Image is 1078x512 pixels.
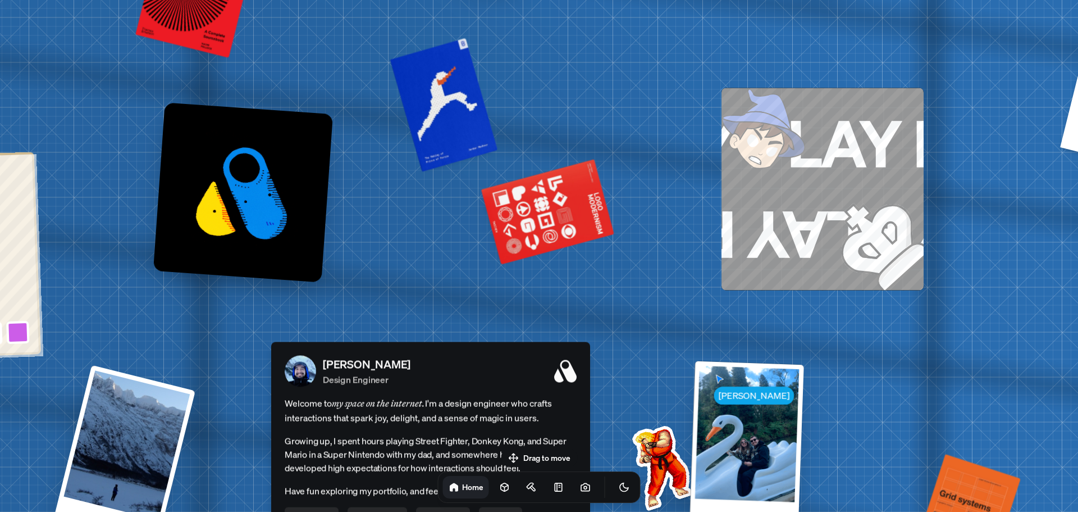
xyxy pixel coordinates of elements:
p: [PERSON_NAME] [323,356,410,373]
p: Design Engineer [323,373,410,386]
span: Welcome to I'm a design engineer who crafts interactions that spark joy, delight, and a sense of ... [285,396,577,425]
em: my space on the internet. [332,397,425,409]
p: Have fun exploring my portfolio, and feel free to connect below. [285,483,577,498]
img: Profile Picture [285,355,316,387]
button: Toggle Theme [613,476,636,499]
h1: Home [462,482,483,492]
p: Growing up, I spent hours playing Street Fighter, Donkey Kong, and Super Mario in a Super Nintend... [285,434,577,474]
a: Home [443,476,489,499]
img: Logo variation 112 [153,102,333,282]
